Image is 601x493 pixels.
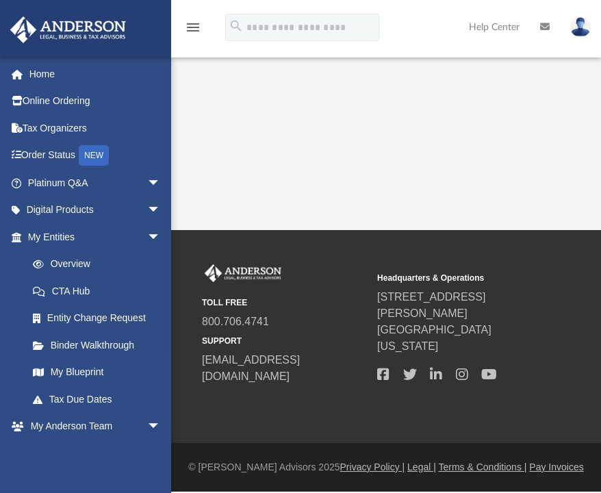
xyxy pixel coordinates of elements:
a: My Blueprint [19,359,175,386]
a: Entity Change Request [19,305,181,332]
a: Terms & Conditions | [439,462,527,472]
a: Binder Walkthrough [19,331,181,359]
span: arrow_drop_down [147,223,175,251]
a: Privacy Policy | [340,462,405,472]
small: SUPPORT [202,335,368,347]
i: search [229,18,244,34]
a: Digital Productsarrow_drop_down [10,197,181,224]
a: [STREET_ADDRESS][PERSON_NAME] [377,291,485,319]
img: Anderson Advisors Platinum Portal [6,16,130,43]
a: Online Ordering [10,88,181,115]
div: © [PERSON_NAME] Advisors 2025 [171,460,601,475]
img: User Pic [570,17,591,37]
a: CTA Hub [19,277,181,305]
a: menu [185,26,201,36]
i: menu [185,19,201,36]
span: arrow_drop_down [147,413,175,441]
a: Home [10,60,181,88]
a: [EMAIL_ADDRESS][DOMAIN_NAME] [202,354,300,382]
span: arrow_drop_down [147,169,175,197]
small: TOLL FREE [202,296,368,309]
a: Platinum Q&Aarrow_drop_down [10,169,181,197]
a: My Anderson Teamarrow_drop_down [10,413,175,440]
a: Overview [19,251,181,278]
a: Tax Organizers [10,114,181,142]
a: [GEOGRAPHIC_DATA][US_STATE] [377,324,491,352]
a: My Entitiesarrow_drop_down [10,223,181,251]
img: Anderson Advisors Platinum Portal [202,264,284,282]
a: Order StatusNEW [10,142,181,170]
a: Tax Due Dates [19,385,181,413]
a: My Anderson Team [19,440,168,467]
small: Headquarters & Operations [377,272,543,284]
a: Legal | [407,462,436,472]
div: NEW [79,145,109,166]
span: arrow_drop_down [147,197,175,225]
a: 800.706.4741 [202,316,269,327]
